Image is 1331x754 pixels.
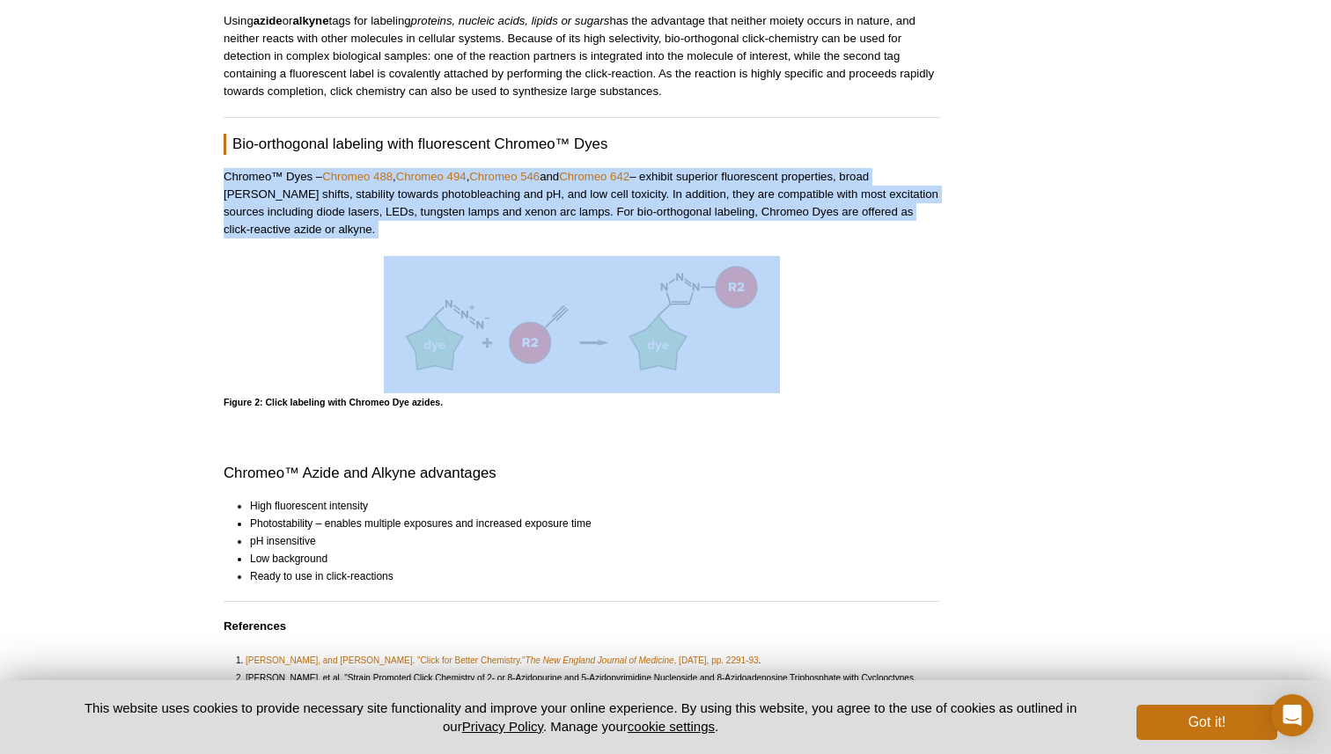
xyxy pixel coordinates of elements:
li: [PERSON_NAME], et al. "Strain Promoted Click Chemistry of 2- or 8-Azidopurine and 5-Azidopyrimidi... [246,670,927,705]
img: Figure 2: Click labeling with Chromeo Dye azides [384,256,780,388]
a: Chromeo 494 [396,170,467,183]
li: . [246,652,927,670]
em: The New England Journal of Medicine [526,655,674,665]
a: Chromeo 642 [559,170,629,183]
strong: alkyne [292,14,328,27]
button: cookie settings [628,719,715,734]
a: Chromeo 488 [322,170,393,183]
em: proteins, nucleic acids, lipids or sugars [411,14,610,27]
div: Open Intercom Messenger [1271,694,1313,736]
h3: Chromeo™ Azide and Alkyne advantages [224,463,940,484]
p: This website uses cookies to provide necessary site functionality and improve your online experie... [54,699,1107,736]
li: pH insensitive [250,532,924,550]
a: Chromeo 546 [469,170,540,183]
h3: Bio-orthogonal labeling with fluorescent Chromeo™ Dyes [224,134,940,155]
strong: azide [254,14,283,27]
button: Got it! [1136,705,1277,740]
strong: References [224,619,286,633]
a: Privacy Policy [462,719,543,734]
li: Low background [250,550,924,567]
strong: Figure 2: Click labeling with Chromeo Dye azides. [224,397,443,407]
li: Ready to use in click-reactions [250,567,924,585]
li: High fluorescent intensity [250,497,924,515]
li: Photostability – enables multiple exposures and increased exposure time [250,515,924,532]
p: Using or tags for labeling has the advantage that neither moiety occurs in nature, and neither re... [224,12,940,100]
p: Chromeo™ Dyes – , , and – exhibit superior fluorescent properties, broad [PERSON_NAME] shifts, st... [224,168,940,238]
a: [PERSON_NAME], and [PERSON_NAME]. "Click for Better Chemistry."The New England Journal of Medicin... [246,652,759,670]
